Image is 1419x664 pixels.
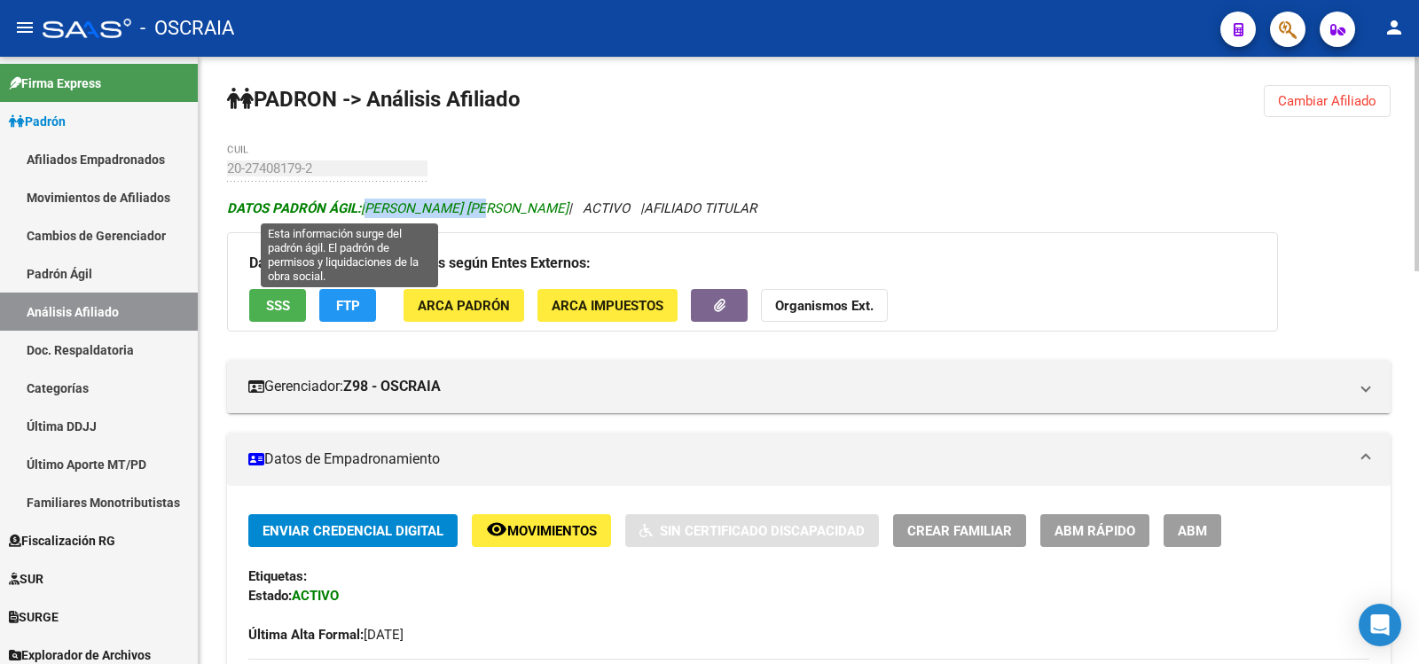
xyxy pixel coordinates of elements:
span: ARCA Padrón [418,298,510,314]
strong: Última Alta Formal: [248,627,364,643]
mat-icon: remove_red_eye [486,519,507,540]
strong: ACTIVO [292,588,339,604]
span: - OSCRAIA [140,9,234,48]
button: FTP [319,289,376,322]
mat-icon: menu [14,17,35,38]
mat-icon: person [1384,17,1405,38]
button: Organismos Ext. [761,289,888,322]
i: | ACTIVO | [227,200,757,216]
strong: Etiquetas: [248,568,307,584]
button: ABM [1164,514,1221,547]
mat-expansion-panel-header: Gerenciador:Z98 - OSCRAIA [227,360,1391,413]
button: ARCA Padrón [404,289,524,322]
div: Open Intercom Messenger [1359,604,1401,646]
button: SSS [249,289,306,322]
span: SUR [9,569,43,589]
span: ARCA Impuestos [552,298,663,314]
span: AFILIADO TITULAR [644,200,757,216]
span: Sin Certificado Discapacidad [660,523,865,539]
mat-panel-title: Datos de Empadronamiento [248,449,1348,469]
button: Enviar Credencial Digital [248,514,458,547]
span: Crear Familiar [907,523,1012,539]
button: Movimientos [472,514,611,547]
span: [PERSON_NAME] [PERSON_NAME] [227,200,568,216]
span: ABM [1178,523,1207,539]
span: SURGE [9,607,59,627]
span: Fiscalización RG [9,531,115,551]
span: Cambiar Afiliado [1278,93,1376,109]
mat-panel-title: Gerenciador: [248,377,1348,396]
span: Enviar Credencial Digital [263,523,443,539]
button: ARCA Impuestos [537,289,678,322]
span: Firma Express [9,74,101,93]
strong: Organismos Ext. [775,298,874,314]
h3: Datos Personales y Afiliatorios según Entes Externos: [249,251,1256,276]
button: Sin Certificado Discapacidad [625,514,879,547]
mat-expansion-panel-header: Datos de Empadronamiento [227,433,1391,486]
span: Padrón [9,112,66,131]
span: FTP [336,298,360,314]
strong: DATOS PADRÓN ÁGIL: [227,200,361,216]
span: SSS [266,298,290,314]
strong: Z98 - OSCRAIA [343,377,441,396]
strong: PADRON -> Análisis Afiliado [227,87,521,112]
button: Crear Familiar [893,514,1026,547]
button: Cambiar Afiliado [1264,85,1391,117]
span: [DATE] [248,627,404,643]
span: Movimientos [507,523,597,539]
span: ABM Rápido [1054,523,1135,539]
button: ABM Rápido [1040,514,1149,547]
strong: Estado: [248,588,292,604]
